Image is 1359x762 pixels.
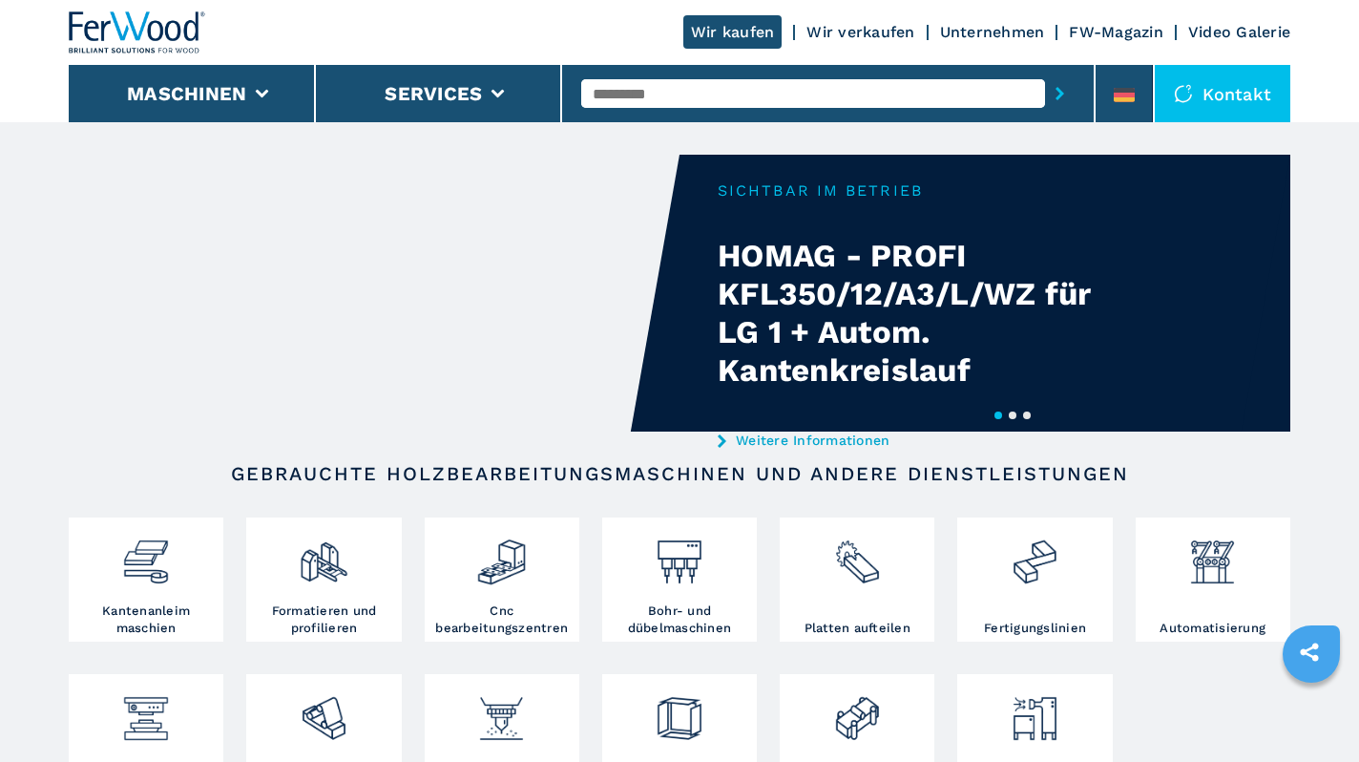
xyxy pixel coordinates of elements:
[602,518,757,642] a: Bohr- und dübelmaschinen
[299,679,349,744] img: levigatrici_2.png
[832,522,883,587] img: sezionatrici_2.png
[984,620,1086,637] h3: Fertigungslinien
[1155,65,1290,122] div: Kontakt
[429,603,575,637] h3: Cnc bearbeitungszentren
[805,620,910,637] h3: Platten aufteilen
[1136,518,1290,642] a: Automatisierung
[246,518,401,642] a: Formatieren und profilieren
[476,679,527,744] img: verniciatura_1.png
[940,23,1045,41] a: Unternehmen
[957,518,1112,642] a: Fertigungslinien
[1278,676,1345,748] iframe: Chat
[1009,412,1016,419] button: 2
[299,522,349,587] img: squadratrici_2.png
[130,462,1229,485] h2: Gebrauchte Holzbearbeitungsmaschinen und andere Dienstleistungen
[69,518,223,642] a: Kantenanleim maschien
[69,11,206,53] img: Ferwood
[73,603,219,637] h3: Kantenanleim maschien
[120,679,171,744] img: pressa-strettoia.png
[1286,628,1333,676] a: sharethis
[607,603,752,637] h3: Bohr- und dübelmaschinen
[806,23,914,41] a: Wir verkaufen
[1023,412,1031,419] button: 3
[120,522,171,587] img: bordatrici_1.png
[994,412,1002,419] button: 1
[69,155,679,432] video: Your browser does not support the video tag.
[385,82,482,105] button: Services
[1188,23,1290,41] a: Video Galerie
[1045,72,1075,116] button: submit-button
[654,679,704,744] img: montaggio_imballaggio_2.png
[832,679,883,744] img: lavorazione_porte_finestre_2.png
[718,433,1092,448] a: Weitere Informationen
[425,518,579,642] a: Cnc bearbeitungszentren
[1069,23,1163,41] a: FW-Magazin
[1010,522,1060,587] img: linee_di_produzione_2.png
[1160,620,1265,637] h3: Automatisierung
[1010,679,1060,744] img: aspirazione_1.png
[476,522,527,587] img: centro_di_lavoro_cnc_2.png
[251,603,396,637] h3: Formatieren und profilieren
[683,15,783,49] a: Wir kaufen
[654,522,704,587] img: foratrici_inseritrici_2.png
[780,518,934,642] a: Platten aufteilen
[1174,84,1193,103] img: Kontakt
[1187,522,1238,587] img: automazione.png
[127,82,246,105] button: Maschinen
